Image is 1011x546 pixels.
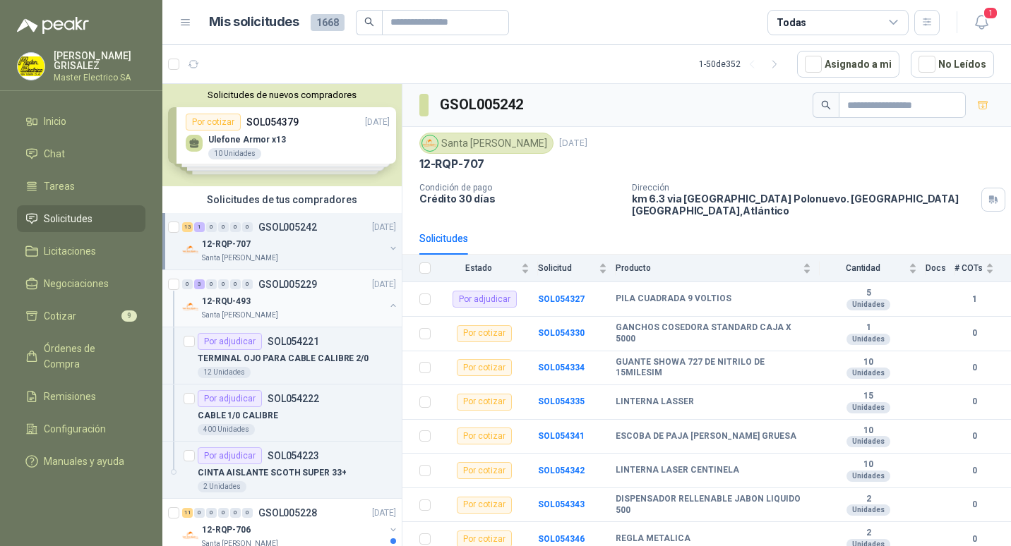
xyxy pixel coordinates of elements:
[44,421,106,437] span: Configuración
[847,402,890,413] div: Unidades
[198,333,262,350] div: Por adjudicar
[258,222,317,232] p: GSOL005242
[44,389,96,404] span: Remisiones
[538,255,616,282] th: Solicitud
[955,255,1011,282] th: # COTs
[17,303,145,329] a: Cotizar9
[182,222,193,232] div: 13
[847,334,890,345] div: Unidades
[955,430,994,443] b: 0
[616,494,811,516] b: DISPENSADOR RELLENABLE JABON LIQUIDO 500
[457,394,512,411] div: Por cotizar
[538,466,585,475] a: SOL054342
[17,335,145,377] a: Órdenes de Compra
[820,494,917,505] b: 2
[821,100,831,110] span: search
[820,528,917,539] b: 2
[419,231,468,246] div: Solicitudes
[44,308,76,324] span: Cotizar
[457,462,512,479] div: Por cotizar
[242,508,253,518] div: 0
[559,137,587,150] p: [DATE]
[419,183,621,193] p: Condición de pago
[182,219,399,264] a: 13 1 0 0 0 0 GSOL005242[DATE] Company Logo12-RQP-707Santa [PERSON_NAME]
[202,310,278,321] p: Santa [PERSON_NAME]
[230,279,241,289] div: 0
[54,73,145,82] p: Master Electrico SA
[230,508,241,518] div: 0
[311,14,345,31] span: 1668
[242,222,253,232] div: 0
[202,523,251,537] p: 12-RQP-706
[616,465,739,476] b: LINTERNA LASER CENTINELA
[194,508,205,518] div: 0
[198,352,369,365] p: TERMINAL OJO PARA CABLE CALIBRE 2/0
[17,17,89,34] img: Logo peakr
[258,279,317,289] p: GSOL005229
[202,238,251,251] p: 12-RQP-707
[538,263,596,273] span: Solicitud
[44,454,124,469] span: Manuales y ayuda
[54,51,145,71] p: [PERSON_NAME] GRISALEZ
[44,178,75,194] span: Tareas
[955,395,994,408] b: 0
[194,222,205,232] div: 1
[17,270,145,297] a: Negociaciones
[538,363,585,372] b: SOL054334
[44,114,66,129] span: Inicio
[538,396,585,406] a: SOL054335
[198,481,246,492] div: 2 Unidades
[17,415,145,442] a: Configuración
[847,368,890,379] div: Unidades
[820,322,917,334] b: 1
[616,533,690,545] b: REGLA METALICA
[457,427,512,444] div: Por cotizar
[218,508,229,518] div: 0
[969,10,994,35] button: 1
[198,367,251,378] div: 12 Unidades
[797,51,899,78] button: Asignado a mi
[616,263,800,273] span: Producto
[17,205,145,232] a: Solicitudes
[820,459,917,471] b: 10
[44,211,92,226] span: Solicitudes
[44,341,132,372] span: Órdenes de Compra
[439,263,518,273] span: Estado
[699,53,786,75] div: 1 - 50 de 352
[616,357,811,379] b: GUANTE SHOWA 727 DE NITRILO DE 15MILESIM
[777,15,806,30] div: Todas
[268,336,319,346] p: SOL054221
[206,508,217,518] div: 0
[198,424,255,435] div: 400 Unidades
[121,310,137,322] span: 9
[983,6,998,20] span: 1
[198,390,262,407] div: Por adjudicar
[538,431,585,441] a: SOL054341
[162,442,402,499] a: Por adjudicarSOL054223CINTA AISLANTE SCOTH SUPER 33+2 Unidades
[616,322,811,344] b: GANCHOS COSEDORA STANDARD CAJA X 5000
[820,288,917,299] b: 5
[230,222,241,232] div: 0
[926,255,955,282] th: Docs
[209,12,299,32] h1: Mis solicitudes
[538,294,585,304] a: SOL054327
[268,394,319,404] p: SOL054222
[372,506,396,520] p: [DATE]
[632,193,976,217] p: km 6.3 via [GEOGRAPHIC_DATA] Polonuevo. [GEOGRAPHIC_DATA] [GEOGRAPHIC_DATA] , Atlántico
[182,241,199,258] img: Company Logo
[372,221,396,234] p: [DATE]
[955,361,994,375] b: 0
[820,255,926,282] th: Cantidad
[911,51,994,78] button: No Leídos
[17,448,145,475] a: Manuales y ayuda
[419,133,554,154] div: Santa [PERSON_NAME]
[182,279,193,289] div: 0
[419,157,484,171] p: 12-RQP-707
[198,409,278,423] p: CABLE 1/0 CALIBRE
[616,396,694,408] b: LINTERNA LASSER
[218,279,229,289] div: 0
[538,534,585,544] b: SOL054346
